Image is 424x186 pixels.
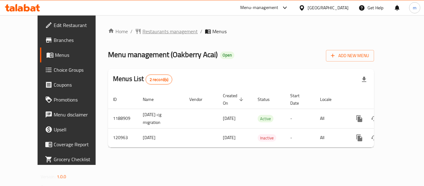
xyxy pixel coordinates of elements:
[108,28,374,35] nav: breadcrumb
[223,134,236,142] span: [DATE]
[240,4,278,11] div: Menu-management
[258,96,278,103] span: Status
[135,28,198,35] a: Restaurants management
[138,109,184,128] td: [DATE]-cg migration
[290,92,308,107] span: Start Date
[40,152,108,167] a: Grocery Checklist
[54,111,103,118] span: Menu disclaimer
[108,109,138,128] td: 1188909
[308,4,349,11] div: [GEOGRAPHIC_DATA]
[55,51,103,59] span: Menus
[54,36,103,44] span: Branches
[40,107,108,122] a: Menu disclaimer
[223,114,236,122] span: [DATE]
[331,52,369,60] span: Add New Menu
[413,4,417,11] span: m
[40,18,108,33] a: Edit Restaurant
[357,72,372,87] div: Export file
[146,75,173,84] div: Total records count
[54,141,103,148] span: Coverage Report
[220,52,234,58] span: Open
[40,137,108,152] a: Coverage Report
[138,128,184,147] td: [DATE]
[54,96,103,103] span: Promotions
[212,28,227,35] span: Menus
[40,77,108,92] a: Coupons
[285,128,315,147] td: -
[258,134,276,142] span: Inactive
[189,96,210,103] span: Vendor
[113,96,125,103] span: ID
[108,128,138,147] td: 120963
[347,90,417,109] th: Actions
[54,156,103,163] span: Grocery Checklist
[320,96,340,103] span: Locale
[57,173,66,181] span: 1.0.0
[258,115,273,122] span: Active
[40,33,108,48] a: Branches
[367,130,382,145] button: Change Status
[54,21,103,29] span: Edit Restaurant
[146,77,172,83] span: 2 record(s)
[54,126,103,133] span: Upsell
[220,52,234,59] div: Open
[40,48,108,62] a: Menus
[223,92,245,107] span: Created On
[143,96,162,103] span: Name
[40,122,108,137] a: Upsell
[40,92,108,107] a: Promotions
[40,62,108,77] a: Choice Groups
[285,109,315,128] td: -
[352,111,367,126] button: more
[113,74,172,84] h2: Menus List
[108,90,417,147] table: enhanced table
[367,111,382,126] button: Change Status
[54,66,103,74] span: Choice Groups
[315,128,347,147] td: All
[352,130,367,145] button: more
[108,48,218,61] span: Menu management ( Oakberry Acai )
[200,28,202,35] li: /
[41,173,56,181] span: Version:
[326,50,374,61] button: Add New Menu
[142,28,198,35] span: Restaurants management
[54,81,103,88] span: Coupons
[130,28,133,35] li: /
[315,109,347,128] td: All
[108,28,128,35] a: Home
